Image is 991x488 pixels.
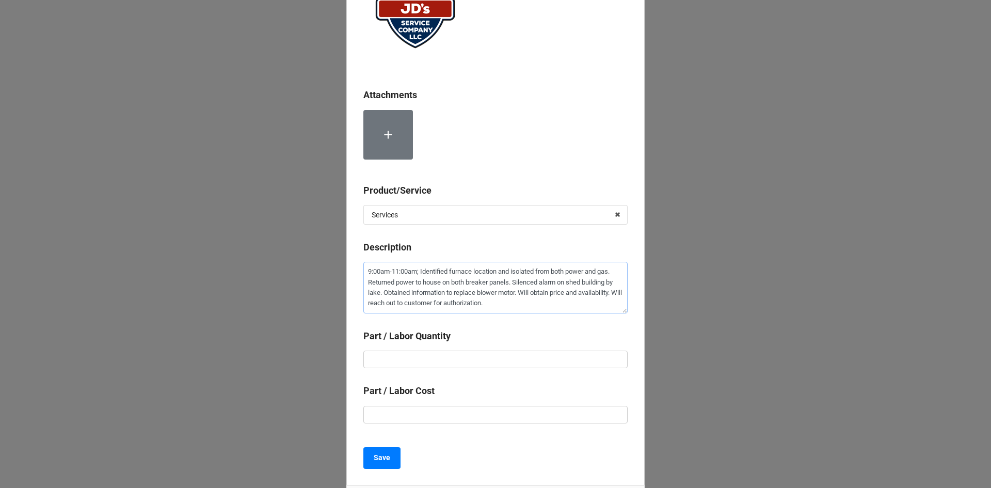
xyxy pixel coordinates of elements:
label: Part / Labor Quantity [363,329,451,343]
b: Save [374,452,390,463]
label: Attachments [363,88,417,102]
label: Product/Service [363,183,431,198]
textarea: 9:00am-11:00am; Identified furnace location and isolated from both power and gas. Returned power ... [363,262,628,313]
label: Part / Labor Cost [363,384,435,398]
div: Services [372,211,398,218]
button: Save [363,447,401,469]
label: Description [363,240,411,255]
